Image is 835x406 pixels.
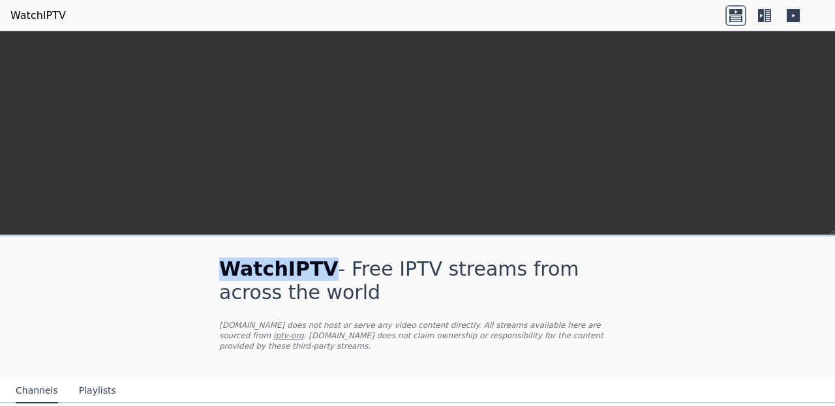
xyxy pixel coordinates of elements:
[16,379,58,403] button: Channels
[273,331,304,340] a: iptv-org
[219,257,616,304] h1: - Free IPTV streams from across the world
[219,257,339,280] span: WatchIPTV
[79,379,116,403] button: Playlists
[219,320,616,351] p: [DOMAIN_NAME] does not host or serve any video content directly. All streams available here are s...
[10,8,66,23] a: WatchIPTV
